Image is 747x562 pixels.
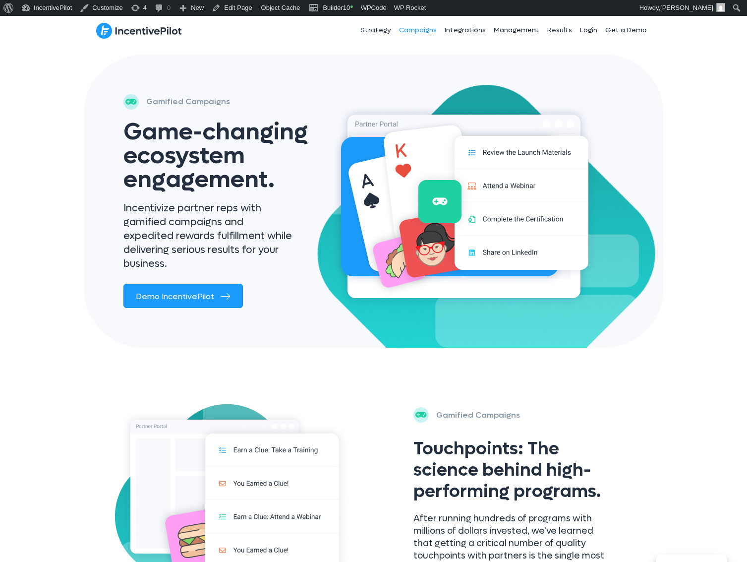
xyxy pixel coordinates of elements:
[576,18,601,43] a: Login
[350,2,353,12] span: •
[288,18,651,43] nav: Header Menu
[323,88,605,306] img: activations-hero (2)
[395,18,441,43] a: Campaigns
[123,201,294,271] p: Incentivize partner reps with gamified campaigns and expedited rewards fulfillment while deliveri...
[123,284,243,308] a: Demo IncentivePilot
[601,18,651,43] a: Get a Demo
[123,116,308,195] span: Game-changing ecosystem engagement.
[356,18,395,43] a: Strategy
[436,408,520,422] p: Gamified Campaigns
[413,437,601,503] span: Touchpoints: The science behind high-performing programs.
[660,4,713,11] span: [PERSON_NAME]
[136,291,214,302] span: Demo IncentivePilot
[441,18,490,43] a: Integrations
[543,18,576,43] a: Results
[490,18,543,43] a: Management
[96,22,182,39] img: IncentivePilot
[146,95,230,109] p: Gamified Campaigns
